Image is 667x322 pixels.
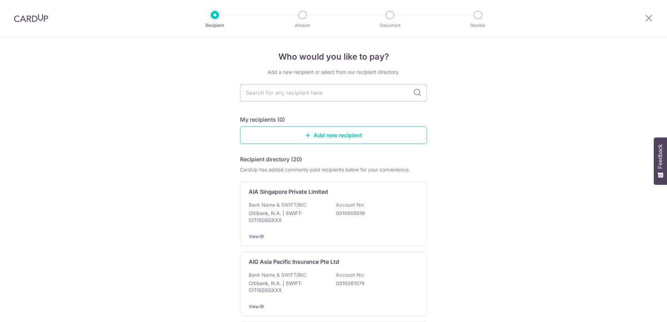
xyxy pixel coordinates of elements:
[249,201,307,208] p: Bank Name & SWIFT/BIC:
[336,201,365,208] p: Account No:
[240,166,427,173] div: CardUp has added commonly-paid recipients below for your convenience.
[249,258,339,266] p: AIG Asia Pacific Insurance Pte Ltd
[249,234,259,239] a: View
[654,137,667,185] button: Feedback - Show survey
[277,22,328,29] p: Amount
[240,155,302,163] h5: Recipient directory (20)
[336,280,414,287] p: 0010261074
[336,271,365,278] p: Account No:
[14,14,48,22] img: CardUp
[189,22,241,29] p: Recipient
[657,144,664,169] span: Feedback
[240,69,427,76] div: Add a new recipient or select from our recipient directory.
[240,115,285,124] h5: My recipients (0)
[240,51,427,63] h4: Who would you like to pay?
[452,22,504,29] p: Review
[240,84,427,101] input: Search for any recipient here
[249,280,327,294] p: Citibank, N.A. | SWIFT: CITISGSGXXX
[249,210,327,224] p: Citibank, N.A. | SWIFT: CITISGSGXXX
[240,127,427,144] a: Add new recipient
[249,304,259,309] a: View
[249,187,328,196] p: AIA Singapore Private Limited
[364,22,416,29] p: Document
[249,271,307,278] p: Bank Name & SWIFT/BIC:
[336,210,414,217] p: 0010005019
